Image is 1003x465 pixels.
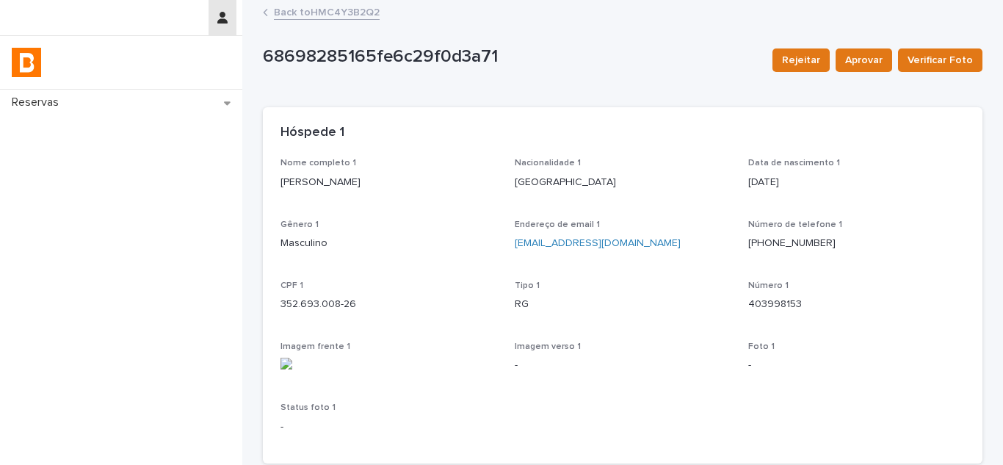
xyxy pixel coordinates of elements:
img: zVaNuJHRTjyIjT5M9Xd5 [12,48,41,77]
span: Nome completo 1 [280,159,356,167]
span: Tipo 1 [515,281,540,290]
p: [GEOGRAPHIC_DATA] [515,175,731,190]
button: Aprovar [836,48,892,72]
p: Reservas [6,95,70,109]
a: [PHONE_NUMBER] [748,238,836,248]
a: Back toHMC4Y3B2Q2 [274,3,380,20]
span: Aprovar [845,53,883,68]
span: Imagem verso 1 [515,342,581,351]
span: CPF 1 [280,281,303,290]
span: Verificar Foto [908,53,973,68]
h2: Hóspede 1 [280,125,344,141]
p: [DATE] [748,175,965,190]
button: Rejeitar [772,48,830,72]
span: Rejeitar [782,53,820,68]
p: Masculino [280,236,497,251]
p: [PERSON_NAME] [280,175,497,190]
p: - [748,358,965,373]
span: Número de telefone 1 [748,220,842,229]
span: Endereço de email 1 [515,220,600,229]
button: Verificar Foto [898,48,982,72]
img: CNH-e.pdf%203.pdf [280,358,497,370]
p: RG [515,297,731,312]
span: Foto 1 [748,342,775,351]
p: 403998153 [748,297,965,312]
p: 68698285165fe6c29f0d3a71 [263,46,761,68]
span: Número 1 [748,281,789,290]
p: - [515,358,731,373]
span: Gênero 1 [280,220,319,229]
span: Imagem frente 1 [280,342,350,351]
p: 352.693.008-26 [280,297,497,312]
a: [EMAIL_ADDRESS][DOMAIN_NAME] [515,238,681,248]
span: Data de nascimento 1 [748,159,840,167]
span: Status foto 1 [280,403,336,412]
span: Nacionalidade 1 [515,159,581,167]
p: - [280,419,497,435]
